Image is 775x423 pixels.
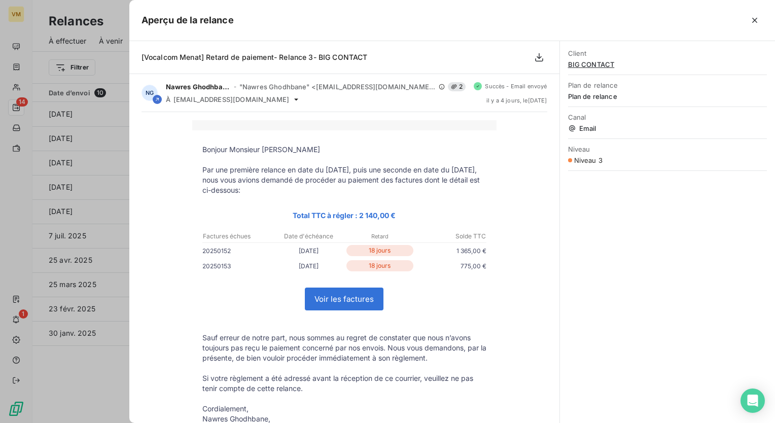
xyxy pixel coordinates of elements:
p: 1 365,00 € [415,245,486,256]
p: 775,00 € [415,261,486,271]
span: "Nawres Ghodhbane" <[EMAIL_ADDRESS][DOMAIN_NAME]> [239,83,436,91]
p: Total TTC à régler : 2 140,00 € [202,209,486,221]
p: 20250152 [202,245,273,256]
span: [EMAIL_ADDRESS][DOMAIN_NAME] [173,95,289,103]
span: Nawres Ghodhbane [166,83,231,91]
div: Open Intercom Messenger [741,389,765,413]
p: Factures échues [203,232,273,241]
span: Niveau [568,145,767,153]
p: Sauf erreur de notre part, nous sommes au regret de constater que nous n’avons toujours pas reçu ... [202,333,486,363]
p: Si votre règlement a été adressé avant la réception de ce courrier, veuillez ne pas tenir compte ... [202,373,486,394]
span: Client [568,49,767,57]
p: [DATE] [273,261,344,271]
a: Voir les factures [305,288,383,310]
span: il y a 4 jours , le [DATE] [486,97,547,103]
span: Plan de relance [568,92,767,100]
p: [DATE] [273,245,344,256]
span: Canal [568,113,767,121]
span: - [234,84,236,90]
span: Plan de relance [568,81,767,89]
p: Bonjour Monsieur [PERSON_NAME] [202,145,486,155]
p: Solde TTC [416,232,486,241]
h5: Aperçu de la relance [142,13,234,27]
p: 18 jours [346,260,413,271]
p: Par une première relance en date du [DATE], puis une seconde en date du [DATE], nous vous avions ... [202,165,486,195]
p: Date d'échéance [274,232,344,241]
span: BIG CONTACT [568,60,767,68]
span: [Vocalcom Menat] Retard de paiement- Relance 3- BIG CONTACT [142,53,368,61]
p: Cordialement, [202,404,486,414]
p: Retard [345,232,415,241]
span: Succès - Email envoyé [485,83,547,89]
span: Email [568,124,767,132]
span: Niveau 3 [574,156,603,164]
span: 2 [448,82,466,91]
span: À [166,95,170,103]
p: 18 jours [346,245,413,256]
div: NG [142,85,158,101]
p: 20250153 [202,261,273,271]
